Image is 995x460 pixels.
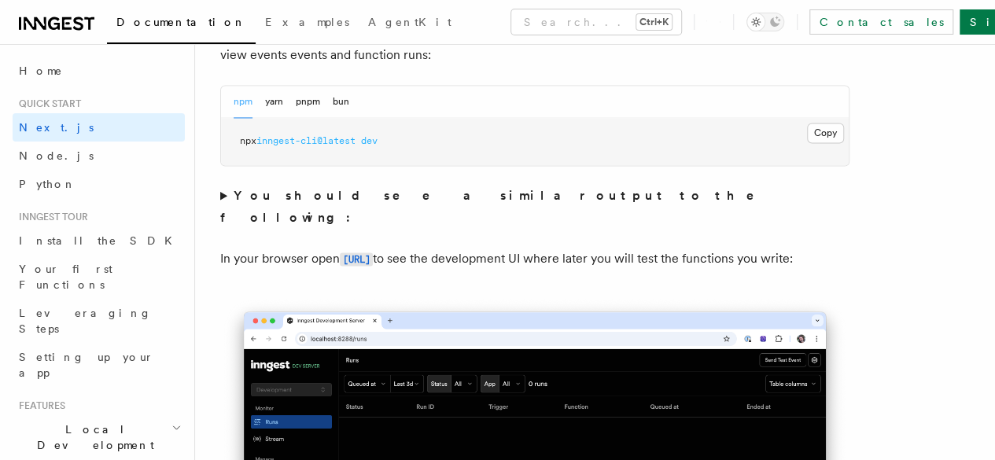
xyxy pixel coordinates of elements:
[107,5,256,44] a: Documentation
[13,170,185,198] a: Python
[19,263,112,291] span: Your first Functions
[13,299,185,343] a: Leveraging Steps
[13,211,88,223] span: Inngest tour
[19,234,182,247] span: Install the SDK
[340,251,373,266] a: [URL]
[220,248,849,270] p: In your browser open to see the development UI where later you will test the functions you write:
[256,5,359,42] a: Examples
[13,421,171,453] span: Local Development
[807,123,844,143] button: Copy
[220,185,849,229] summary: You should see a similar output to the following:
[19,63,63,79] span: Home
[13,142,185,170] a: Node.js
[116,16,246,28] span: Documentation
[240,135,256,146] span: npx
[636,14,672,30] kbd: Ctrl+K
[13,255,185,299] a: Your first Functions
[809,9,953,35] a: Contact sales
[265,86,283,118] button: yarn
[368,16,451,28] span: AgentKit
[13,343,185,387] a: Setting up your app
[19,307,152,335] span: Leveraging Steps
[13,415,185,459] button: Local Development
[19,351,154,379] span: Setting up your app
[13,226,185,255] a: Install the SDK
[13,399,65,412] span: Features
[13,98,81,110] span: Quick start
[19,121,94,134] span: Next.js
[361,135,378,146] span: dev
[359,5,461,42] a: AgentKit
[13,57,185,85] a: Home
[234,86,252,118] button: npm
[746,13,784,31] button: Toggle dark mode
[265,16,349,28] span: Examples
[19,149,94,162] span: Node.js
[256,135,356,146] span: inngest-cli@latest
[220,188,776,225] strong: You should see a similar output to the following:
[511,9,681,35] button: Search...Ctrl+K
[19,178,76,190] span: Python
[333,86,349,118] button: bun
[340,252,373,266] code: [URL]
[13,113,185,142] a: Next.js
[296,86,320,118] button: pnpm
